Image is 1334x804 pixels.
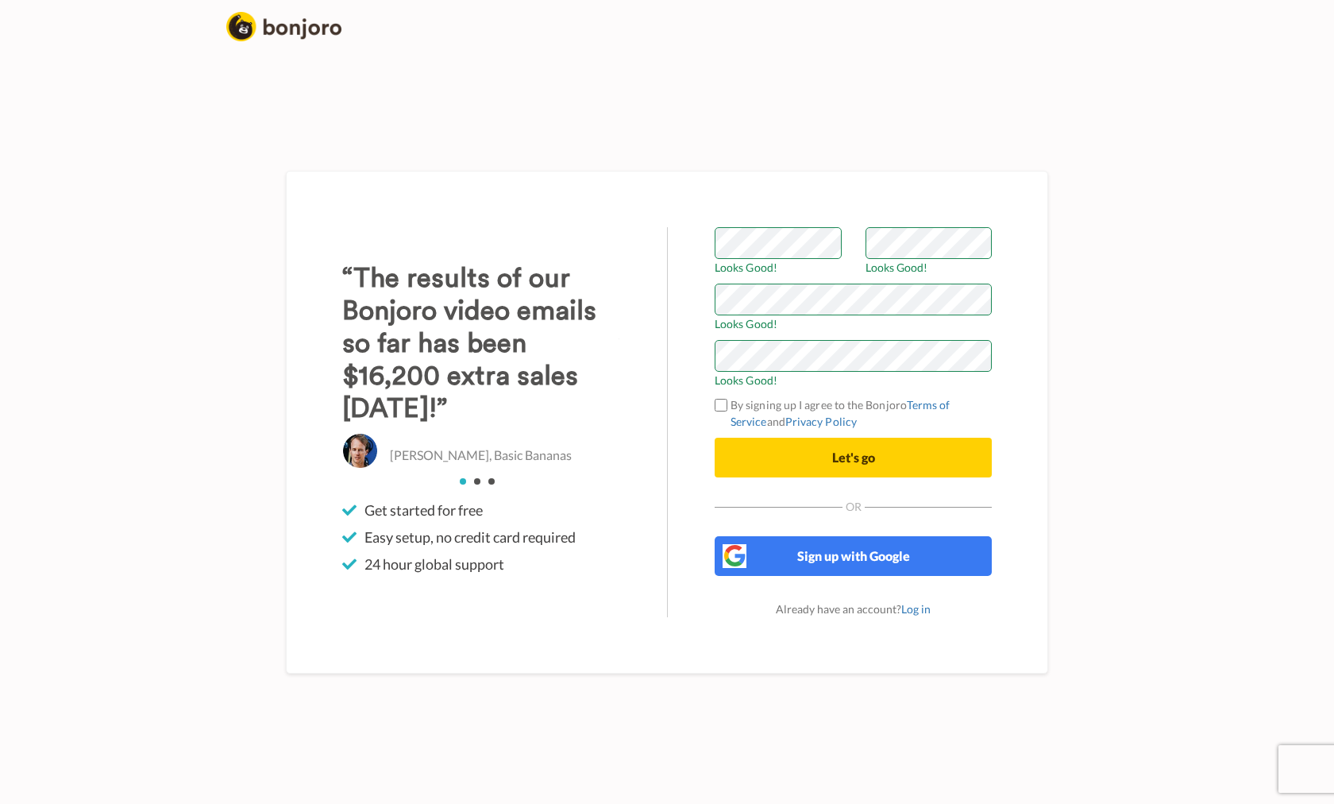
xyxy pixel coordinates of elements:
button: Sign up with Google [715,536,992,576]
img: logo_full.png [226,12,341,41]
span: Easy setup, no credit card required [364,528,576,547]
label: By signing up I agree to the Bonjoro and [715,396,992,430]
span: Looks Good! [715,259,842,276]
span: Looks Good! [715,372,992,388]
span: Let's go [832,450,875,465]
span: Already have an account? [776,602,931,616]
input: By signing up I agree to the BonjoroTerms of ServiceandPrivacy Policy [715,399,727,412]
p: [PERSON_NAME], Basic Bananas [390,446,572,465]
span: Get started for free [364,501,483,520]
span: Looks Good! [715,315,992,332]
img: Christo Hall, Basic Bananas [342,433,378,469]
button: Let's go [715,438,992,477]
span: Sign up with Google [797,548,910,563]
span: Looks Good! [866,259,993,276]
span: 24 hour global support [364,555,504,574]
span: Or [842,501,865,512]
a: Log in [901,602,931,616]
a: Privacy Policy [785,415,857,428]
h3: “The results of our Bonjoro video emails so far has been $16,200 extra sales [DATE]!” [342,262,619,425]
a: Terms of Service [731,398,950,428]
